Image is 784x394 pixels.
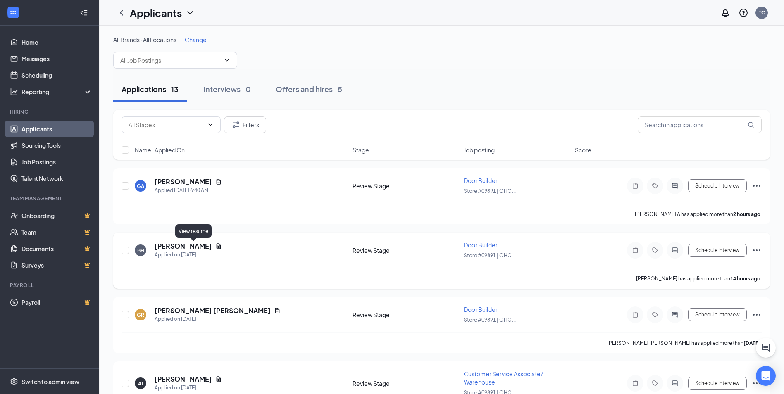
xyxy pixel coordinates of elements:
[733,211,760,217] b: 2 hours ago
[464,188,516,194] span: Store #09891 | OHC ...
[21,207,92,224] a: OnboardingCrown
[185,8,195,18] svg: ChevronDown
[21,170,92,187] a: Talent Network
[9,8,17,17] svg: WorkstreamLogo
[21,88,93,96] div: Reporting
[276,84,342,94] div: Offers and hires · 5
[224,57,230,64] svg: ChevronDown
[752,378,762,388] svg: Ellipses
[670,183,680,189] svg: ActiveChat
[630,380,640,387] svg: Note
[756,338,776,358] button: ChatActive
[688,308,747,321] button: Schedule Interview
[113,36,176,43] span: All Brands · All Locations
[129,120,204,129] input: All Stages
[650,311,660,318] svg: Tag
[155,306,271,315] h5: [PERSON_NAME] [PERSON_NAME]
[137,311,144,318] div: GR
[137,247,144,254] div: BH
[464,252,516,259] span: Store #09891 | OHC ...
[224,116,266,133] button: Filter Filters
[130,6,182,20] h1: Applicants
[155,375,212,384] h5: [PERSON_NAME]
[10,195,91,202] div: Team Management
[752,181,762,191] svg: Ellipses
[464,146,495,154] span: Job posting
[670,311,680,318] svg: ActiveChat
[464,370,543,386] span: Customer Service Associate/ Warehouse
[353,146,369,154] span: Stage
[730,275,760,282] b: 14 hours ago
[138,380,143,387] div: AT
[756,366,776,386] div: Open Intercom Messenger
[650,247,660,254] svg: Tag
[80,9,88,17] svg: Collapse
[650,183,660,189] svg: Tag
[630,247,640,254] svg: Note
[21,154,92,170] a: Job Postings
[155,186,222,195] div: Applied [DATE] 6:40 AM
[761,343,771,353] svg: ChatActive
[117,8,126,18] svg: ChevronLeft
[155,251,222,259] div: Applied on [DATE]
[21,240,92,257] a: DocumentsCrown
[274,307,281,314] svg: Document
[10,282,91,289] div: Payroll
[630,311,640,318] svg: Note
[353,182,459,190] div: Review Stage
[752,310,762,320] svg: Ellipses
[636,275,762,282] p: [PERSON_NAME] has applied more than .
[670,380,680,387] svg: ActiveChat
[638,116,762,133] input: Search in applications
[10,108,91,115] div: Hiring
[464,241,498,249] span: Door Builder
[10,377,18,386] svg: Settings
[215,178,222,185] svg: Document
[464,317,516,323] span: Store #09891 | OHC ...
[137,183,144,190] div: GA
[175,224,212,238] div: View resume
[155,242,212,251] h5: [PERSON_NAME]
[135,146,185,154] span: Name · Applied On
[688,244,747,257] button: Schedule Interview
[688,377,747,390] button: Schedule Interview
[155,315,281,323] div: Applied on [DATE]
[743,340,760,346] b: [DATE]
[21,224,92,240] a: TeamCrown
[635,211,762,218] p: [PERSON_NAME] A has applied more than .
[464,306,498,313] span: Door Builder
[759,9,765,16] div: TC
[21,294,92,311] a: PayrollCrown
[185,36,207,43] span: Change
[670,247,680,254] svg: ActiveChat
[21,257,92,273] a: SurveysCrown
[207,121,214,128] svg: ChevronDown
[739,8,748,18] svg: QuestionInfo
[155,177,212,186] h5: [PERSON_NAME]
[120,56,220,65] input: All Job Postings
[231,120,241,130] svg: Filter
[688,179,747,192] button: Schedule Interview
[353,246,459,254] div: Review Stage
[21,121,92,137] a: Applicants
[10,88,18,96] svg: Analysis
[464,177,498,184] span: Door Builder
[748,121,754,128] svg: MagnifyingGlass
[21,34,92,50] a: Home
[353,379,459,387] div: Review Stage
[155,384,222,392] div: Applied on [DATE]
[575,146,591,154] span: Score
[122,84,179,94] div: Applications · 13
[21,137,92,154] a: Sourcing Tools
[215,243,222,249] svg: Document
[21,50,92,67] a: Messages
[607,339,762,347] p: [PERSON_NAME] [PERSON_NAME] has applied more than .
[630,183,640,189] svg: Note
[353,311,459,319] div: Review Stage
[650,380,660,387] svg: Tag
[21,67,92,83] a: Scheduling
[21,377,79,386] div: Switch to admin view
[752,245,762,255] svg: Ellipses
[203,84,251,94] div: Interviews · 0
